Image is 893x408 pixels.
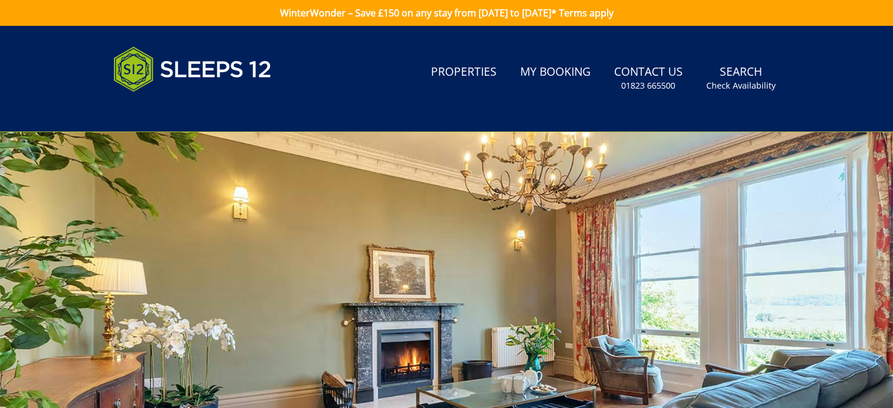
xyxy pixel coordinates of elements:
a: My Booking [515,59,595,86]
a: Contact Us01823 665500 [609,59,688,97]
img: Sleeps 12 [113,40,272,99]
a: SearchCheck Availability [702,59,780,97]
a: Properties [426,59,501,86]
small: Check Availability [706,80,776,92]
iframe: Customer reviews powered by Trustpilot [107,106,231,116]
small: 01823 665500 [621,80,675,92]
